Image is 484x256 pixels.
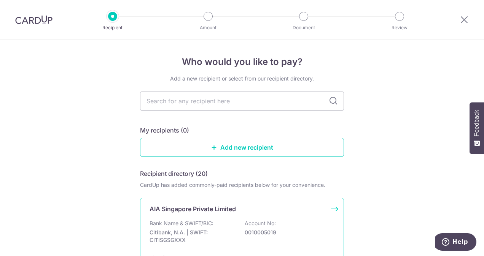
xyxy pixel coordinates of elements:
p: Amount [180,24,236,32]
p: Bank Name & SWIFT/BIC: [150,220,213,227]
p: Review [371,24,428,32]
p: Account No: [245,220,276,227]
h5: Recipient directory (20) [140,169,208,178]
p: 0010005019 [245,229,330,236]
div: CardUp has added commonly-paid recipients below for your convenience. [140,181,344,189]
a: Add new recipient [140,138,344,157]
input: Search for any recipient here [140,92,344,111]
p: Document [275,24,332,32]
span: Feedback [473,110,480,136]
h5: My recipients (0) [140,126,189,135]
p: AIA Singapore Private Limited [150,204,236,213]
button: Feedback - Show survey [470,102,484,154]
div: Add a new recipient or select from our recipient directory. [140,75,344,82]
p: Recipient [84,24,141,32]
iframe: Opens a widget where you can find more information [435,233,476,252]
img: CardUp [15,15,53,24]
p: Citibank, N.A. | SWIFT: CITISGSGXXX [150,229,235,244]
h4: Who would you like to pay? [140,55,344,69]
